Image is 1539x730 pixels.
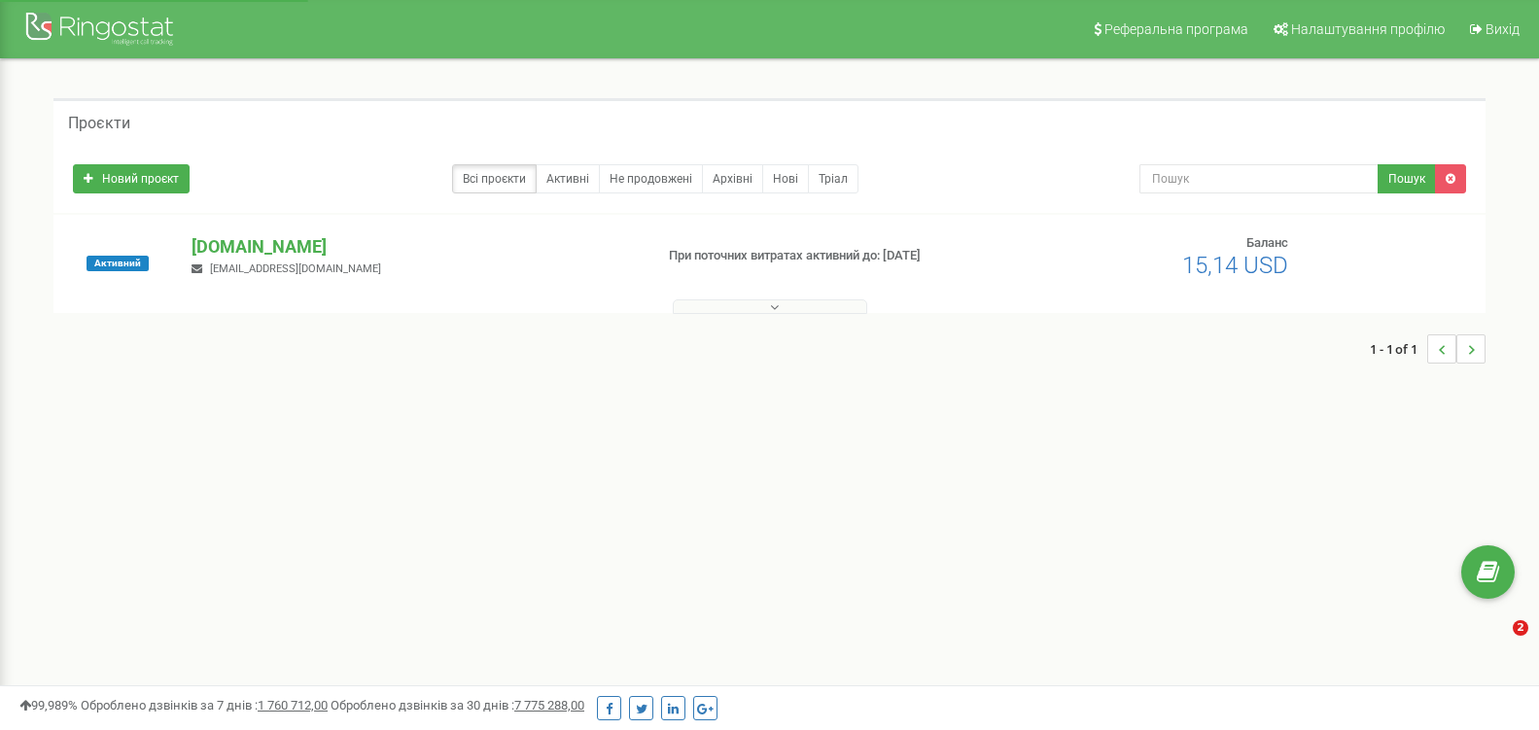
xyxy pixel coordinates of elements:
[1104,21,1248,37] span: Реферальна програма
[669,247,996,265] p: При поточних витратах активний до: [DATE]
[73,164,190,193] a: Новий проєкт
[452,164,537,193] a: Всі проєкти
[19,698,78,713] span: 99,989%
[1473,620,1520,667] iframe: Intercom live chat
[258,698,328,713] u: 1 760 712,00
[210,262,381,275] span: [EMAIL_ADDRESS][DOMAIN_NAME]
[762,164,809,193] a: Нові
[192,234,637,260] p: [DOMAIN_NAME]
[1291,21,1445,37] span: Налаштування профілю
[1139,164,1379,193] input: Пошук
[87,256,149,271] span: Активний
[1378,164,1436,193] button: Пошук
[599,164,703,193] a: Не продовжені
[1486,21,1520,37] span: Вихід
[331,698,584,713] span: Оброблено дзвінків за 30 днів :
[68,115,130,132] h5: Проєкти
[702,164,763,193] a: Архівні
[514,698,584,713] u: 7 775 288,00
[81,698,328,713] span: Оброблено дзвінків за 7 днів :
[536,164,600,193] a: Активні
[808,164,858,193] a: Тріал
[1513,620,1528,636] span: 2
